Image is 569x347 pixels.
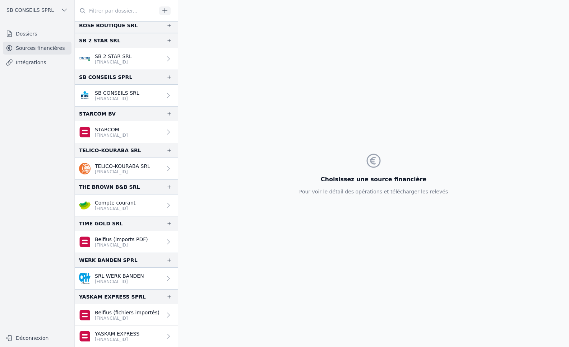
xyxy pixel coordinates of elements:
button: SB CONSEILS SPRL [3,4,71,16]
p: Belfius (fichiers importés) [95,309,159,316]
a: SRL WERK BANDEN [FINANCIAL_ID] [75,268,178,289]
p: Compte courant [95,199,135,206]
p: [FINANCIAL_ID] [95,315,159,321]
img: KBC_BRUSSELS_KREDBEBB.png [79,90,91,101]
p: YASKAM EXPRESS [95,330,139,337]
p: [FINANCIAL_ID] [95,242,148,248]
div: ROSE BOUTIQUE SRL [79,21,138,30]
p: [FINANCIAL_ID] [95,279,144,285]
a: Sources financières [3,42,71,55]
div: YASKAM EXPRESS SPRL [79,292,146,301]
a: Compte courant [FINANCIAL_ID] [75,194,178,216]
a: Intégrations [3,56,71,69]
p: STARCOM [95,126,128,133]
img: FINTRO_BE_BUSINESS_GEBABEBB.png [79,53,91,65]
a: SB 2 STAR SRL [FINANCIAL_ID] [75,48,178,70]
img: belfius.png [79,236,91,248]
a: Belfius (imports PDF) [FINANCIAL_ID] [75,231,178,253]
p: [FINANCIAL_ID] [95,206,135,211]
p: SB CONSEILS SRL [95,89,139,97]
p: [FINANCIAL_ID] [95,169,150,175]
div: SB 2 STAR SRL [79,36,120,45]
img: ing.png [79,163,91,174]
p: [FINANCIAL_ID] [95,96,139,102]
img: belfius.png [79,309,91,321]
img: belfius.png [79,330,91,342]
span: SB CONSEILS SPRL [6,6,54,14]
a: Dossiers [3,27,71,40]
p: [FINANCIAL_ID] [95,337,139,342]
div: TELICO-KOURABA SRL [79,146,141,155]
button: Déconnexion [3,332,71,344]
a: SB CONSEILS SRL [FINANCIAL_ID] [75,85,178,106]
a: YASKAM EXPRESS [FINANCIAL_ID] [75,326,178,347]
img: belfius.png [79,126,91,138]
a: TELICO-KOURABA SRL [FINANCIAL_ID] [75,158,178,179]
p: TELICO-KOURABA SRL [95,163,150,170]
a: Belfius (fichiers importés) [FINANCIAL_ID] [75,304,178,326]
p: SB 2 STAR SRL [95,53,132,60]
div: STARCOM BV [79,109,116,118]
h3: Choisissez une source financière [299,175,448,184]
div: SB CONSEILS SPRL [79,73,132,81]
p: SRL WERK BANDEN [95,272,144,280]
p: Belfius (imports PDF) [95,236,148,243]
div: WERK BANDEN SPRL [79,256,138,264]
div: THE BROWN B&B SRL [79,183,140,191]
p: [FINANCIAL_ID] [95,59,132,65]
div: TIME GOLD SRL [79,219,123,228]
img: crelan.png [79,200,91,211]
a: STARCOM [FINANCIAL_ID] [75,121,178,143]
p: Pour voir le détail des opérations et télécharger les relevés [299,188,448,195]
p: [FINANCIAL_ID] [95,132,128,138]
img: BANQUE_CPH_CPHBBE75XXX.png [79,273,91,284]
input: Filtrer par dossier... [75,4,157,17]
